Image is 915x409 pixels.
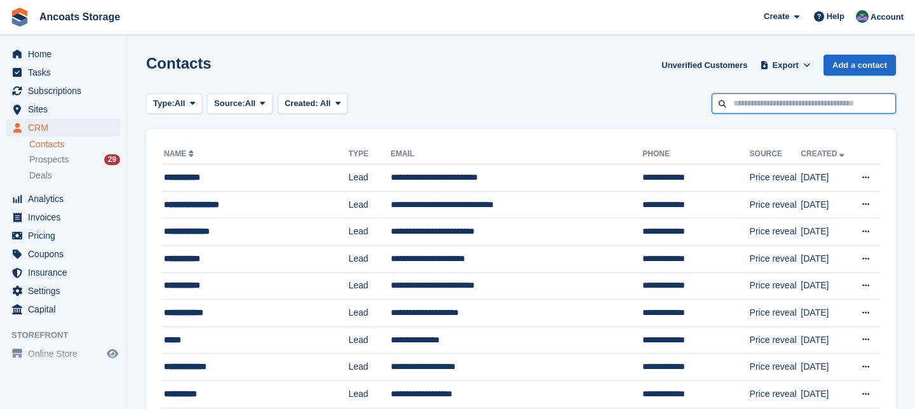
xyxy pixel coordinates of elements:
span: Help [827,10,844,23]
th: Email [391,144,643,164]
td: Price reveal [750,218,801,246]
a: Add a contact [823,55,896,76]
h1: Contacts [146,55,212,72]
td: Price reveal [750,354,801,381]
a: Preview store [105,346,120,361]
a: Contacts [29,138,120,151]
a: Ancoats Storage [34,6,125,27]
a: menu [6,264,120,281]
span: Insurance [28,264,104,281]
span: Subscriptions [28,82,104,100]
span: Online Store [28,345,104,363]
td: [DATE] [801,272,851,300]
a: Name [164,149,196,158]
span: Capital [28,300,104,318]
span: Account [871,11,904,23]
span: Sites [28,100,104,118]
td: Price reveal [750,380,801,408]
div: 29 [104,154,120,165]
a: menu [6,245,120,263]
td: Lead [348,300,390,327]
span: Create [764,10,789,23]
span: Prospects [29,154,69,166]
th: Source [750,144,801,164]
span: Source: [214,97,245,110]
td: [DATE] [801,191,851,218]
td: [DATE] [801,164,851,192]
td: Price reveal [750,300,801,327]
td: Lead [348,272,390,300]
td: Price reveal [750,245,801,272]
a: menu [6,100,120,118]
a: menu [6,300,120,318]
span: Settings [28,282,104,300]
a: menu [6,190,120,208]
span: Type: [153,97,175,110]
td: [DATE] [801,300,851,327]
span: All [320,98,331,108]
span: Analytics [28,190,104,208]
span: Export [773,59,799,72]
a: menu [6,227,120,245]
td: Price reveal [750,326,801,354]
button: Export [757,55,813,76]
span: Pricing [28,227,104,245]
td: [DATE] [801,245,851,272]
td: Lead [348,380,390,408]
span: Home [28,45,104,63]
a: Created [801,149,847,158]
span: Created: [285,98,318,108]
td: Lead [348,191,390,218]
td: Price reveal [750,164,801,192]
td: Lead [348,164,390,192]
a: menu [6,82,120,100]
img: stora-icon-8386f47178a22dfd0bd8f6a31ec36ba5ce8667c1dd55bd0f319d3a0aa187defe.svg [10,8,29,27]
td: [DATE] [801,354,851,381]
span: Storefront [11,329,126,342]
td: Lead [348,245,390,272]
td: Lead [348,354,390,381]
button: Type: All [146,93,202,114]
td: [DATE] [801,380,851,408]
span: Tasks [28,64,104,81]
a: menu [6,119,120,137]
a: menu [6,208,120,226]
span: Invoices [28,208,104,226]
a: menu [6,45,120,63]
th: Type [348,144,390,164]
th: Phone [642,144,749,164]
span: All [245,97,256,110]
span: CRM [28,119,104,137]
td: Lead [348,218,390,246]
a: Unverified Customers [656,55,752,76]
td: Price reveal [750,191,801,218]
td: [DATE] [801,218,851,246]
a: menu [6,64,120,81]
button: Source: All [207,93,273,114]
span: All [175,97,186,110]
td: [DATE] [801,326,851,354]
a: menu [6,345,120,363]
td: Lead [348,326,390,354]
span: Coupons [28,245,104,263]
button: Created: All [278,93,348,114]
a: Deals [29,169,120,182]
a: Prospects 29 [29,153,120,166]
td: Price reveal [750,272,801,300]
span: Deals [29,170,52,182]
a: menu [6,282,120,300]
